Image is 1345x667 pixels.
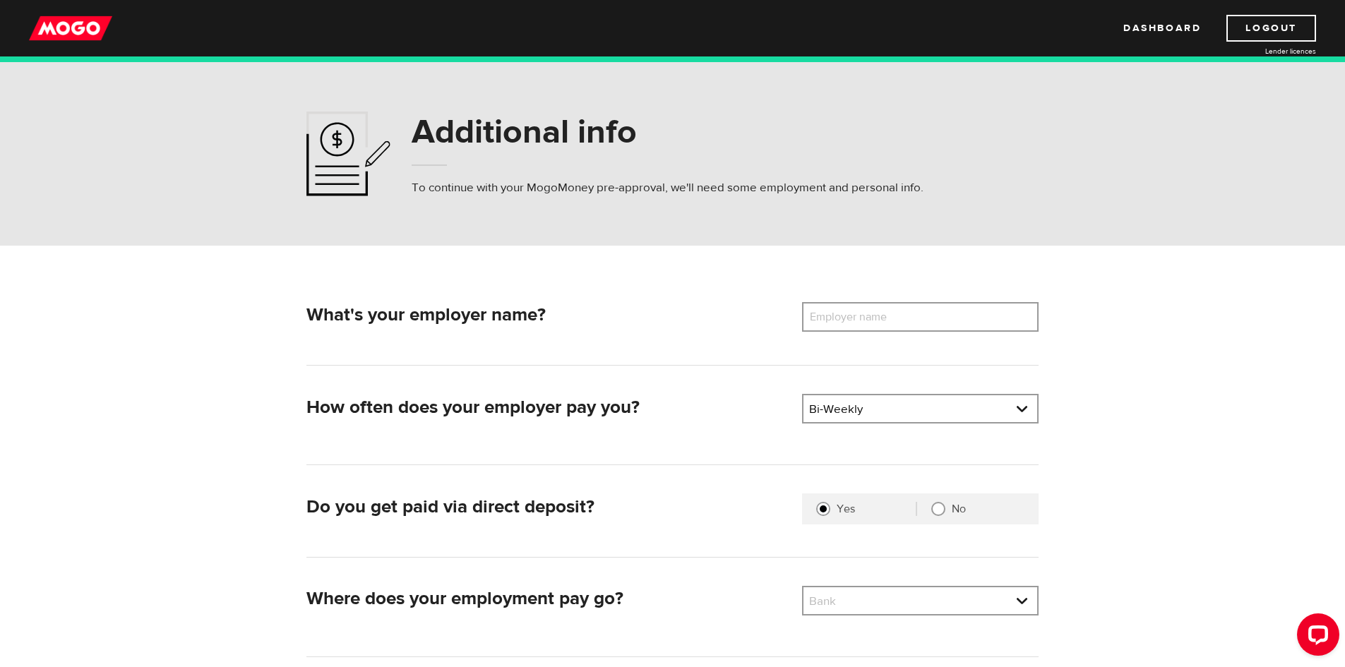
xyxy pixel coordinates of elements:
label: No [952,502,1024,516]
img: mogo_logo-11ee424be714fa7cbb0f0f49df9e16ec.png [29,15,112,42]
p: To continue with your MogoMoney pre-approval, we'll need some employment and personal info. [412,179,923,196]
a: Dashboard [1123,15,1201,42]
h1: Additional info [412,114,923,150]
h2: How often does your employer pay you? [306,397,791,419]
img: application-ef4f7aff46a5c1a1d42a38d909f5b40b.svg [306,112,390,196]
input: Yes [816,502,830,516]
label: Yes [837,502,916,516]
a: Lender licences [1210,46,1316,56]
h2: Do you get paid via direct deposit? [306,496,791,518]
input: No [931,502,945,516]
iframe: LiveChat chat widget [1286,608,1345,667]
label: Employer name [802,302,916,332]
h2: What's your employer name? [306,304,791,326]
h2: Where does your employment pay go? [306,588,791,610]
a: Logout [1226,15,1316,42]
